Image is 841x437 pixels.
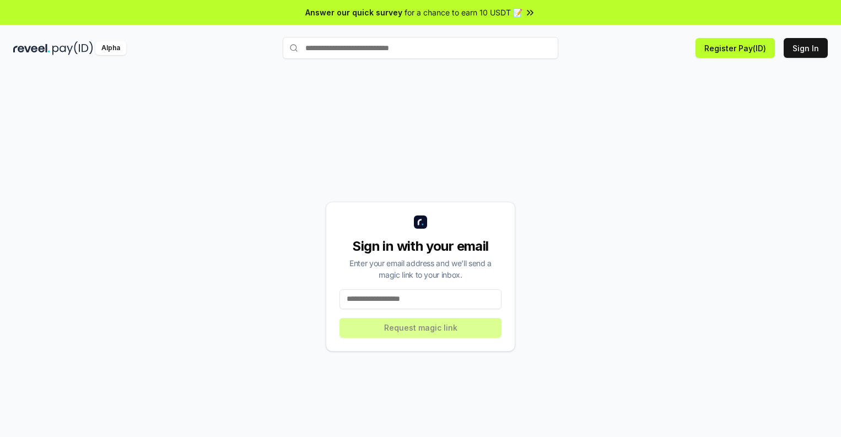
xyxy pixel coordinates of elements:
span: for a chance to earn 10 USDT 📝 [405,7,522,18]
div: Sign in with your email [339,238,502,255]
img: logo_small [414,215,427,229]
div: Alpha [95,41,126,55]
button: Sign In [784,38,828,58]
div: Enter your email address and we’ll send a magic link to your inbox. [339,257,502,280]
button: Register Pay(ID) [696,38,775,58]
img: pay_id [52,41,93,55]
img: reveel_dark [13,41,50,55]
span: Answer our quick survey [305,7,402,18]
